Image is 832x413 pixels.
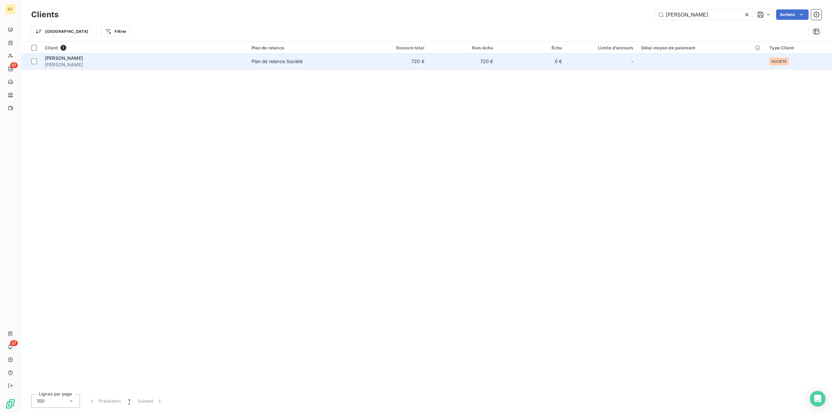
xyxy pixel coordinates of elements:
span: 1 [60,45,66,51]
img: Logo LeanPay [5,399,16,409]
span: Client [45,45,58,50]
button: Suivant [134,394,167,408]
span: [PERSON_NAME] [45,61,244,68]
div: Limite d’encours [570,45,633,50]
span: 57 [10,62,18,68]
td: 0 € [497,54,566,69]
div: Plan de relance Société [252,58,303,65]
span: - [631,58,633,65]
input: Rechercher [655,9,753,20]
span: [PERSON_NAME] [45,55,83,61]
div: Encours total [363,45,424,50]
div: Type Client [769,45,828,50]
button: [GEOGRAPHIC_DATA] [31,26,93,37]
div: Open Intercom Messenger [810,391,825,407]
div: EC [5,4,16,14]
div: Échu [501,45,562,50]
span: 27 [10,340,18,346]
button: Filtrer [101,26,131,37]
button: Actions [776,9,809,20]
td: 720 € [428,54,497,69]
h3: Clients [31,9,58,20]
span: 1 [128,398,130,404]
div: Non-échu [432,45,493,50]
td: 720 € [359,54,428,69]
button: 1 [124,394,134,408]
button: Précédent [85,394,124,408]
span: SOCIETE [771,59,787,63]
div: Délai moyen de paiement [641,45,762,50]
span: 100 [37,398,45,404]
div: Plan de relance [252,45,356,50]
